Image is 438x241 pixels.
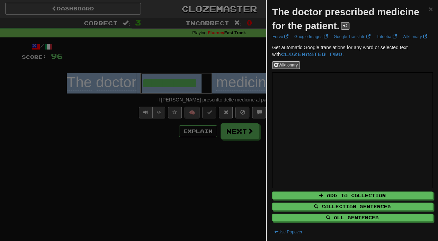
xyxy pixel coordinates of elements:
[400,33,429,41] a: Wiktionary
[429,5,433,13] span: ×
[292,33,330,41] a: Google Images
[272,203,433,210] button: Collection Sentences
[272,191,433,199] button: Add to Collection
[281,51,342,57] a: Clozemaster Pro
[272,7,419,31] strong: The doctor prescribed medicine for the patient.
[270,33,290,41] a: Forvo
[272,61,300,69] button: Wiktionary
[272,214,433,221] button: All Sentences
[331,33,373,41] a: Google Translate
[272,44,433,58] p: Get automatic Google translations for any word or selected text with .
[272,228,304,236] button: Use Popover
[429,5,433,12] button: Close
[374,33,399,41] a: Tatoeba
